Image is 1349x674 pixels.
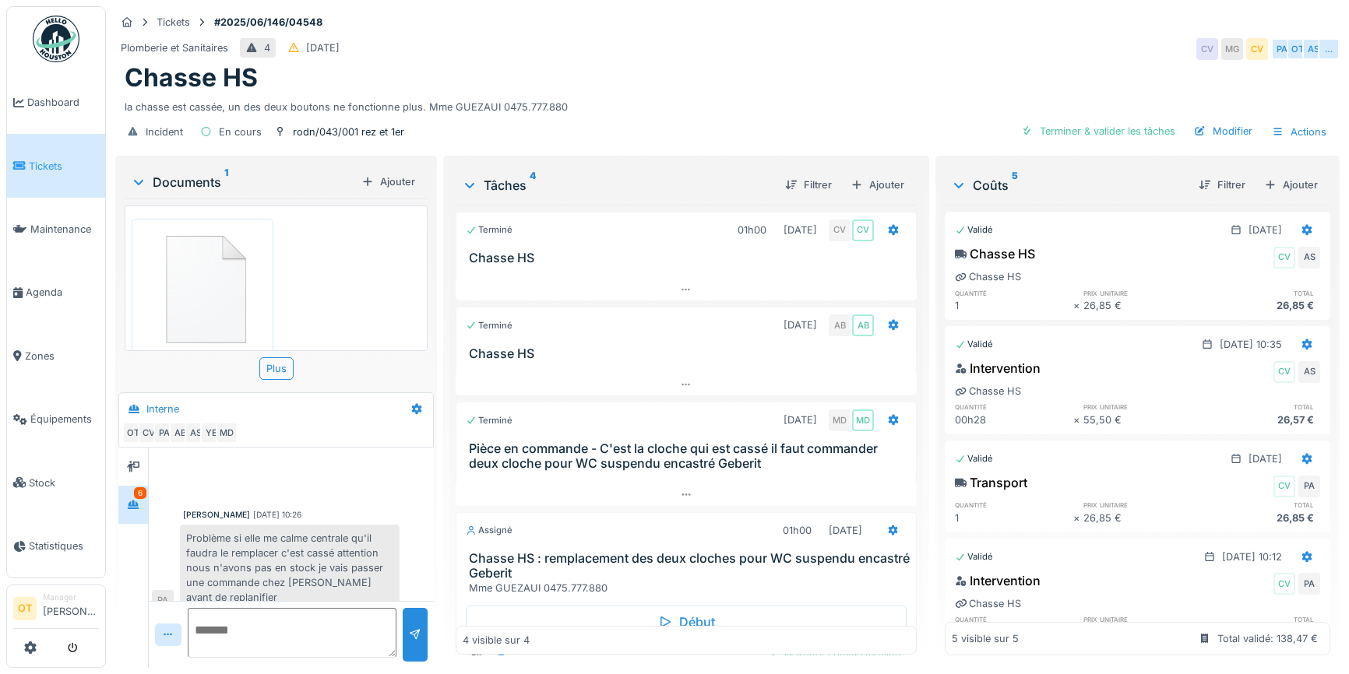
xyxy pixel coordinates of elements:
[7,198,105,261] a: Maintenance
[1273,247,1295,269] div: CV
[216,422,238,444] div: MD
[1273,573,1295,595] div: CV
[1083,298,1202,313] div: 26,85 €
[7,514,105,577] a: Statistiques
[131,173,355,191] div: Documents
[1202,288,1320,298] h6: total
[25,349,99,363] span: Zones
[955,614,1073,624] h6: quantité
[463,634,530,648] div: 4 visible sur 4
[955,338,993,351] div: Validé
[13,592,99,629] a: OT Manager[PERSON_NAME]
[259,357,294,380] div: Plus
[955,571,1041,590] div: Intervention
[466,414,512,427] div: Terminé
[951,176,1186,195] div: Coûts
[469,251,910,265] h3: Chasse HS
[1202,298,1320,313] div: 26,85 €
[469,441,910,471] h3: Pièce en commande - C'est la cloche qui est cassé il faut commander deux cloche pour WC suspendu ...
[134,487,146,499] div: 6
[852,314,874,336] div: AB
[136,223,269,350] img: 84750757-fdcc6f00-afbb-11ea-908a-1074b026b06b.png
[1083,288,1202,298] h6: prix unitaire
[955,511,1073,525] div: 1
[1271,38,1293,60] div: PA
[253,509,301,521] div: [DATE] 10:26
[33,16,79,62] img: Badge_color-CXgf-gQk.svg
[183,509,250,521] div: [PERSON_NAME]
[30,412,99,427] span: Équipements
[1083,500,1202,510] h6: prix unitaire
[955,288,1073,298] h6: quantité
[1073,298,1083,313] div: ×
[1298,361,1320,383] div: AS
[1083,412,1202,427] div: 55,50 €
[152,590,174,612] div: PA
[955,244,1035,263] div: Chasse HS
[469,581,910,595] div: Mme GUEZAUI 0475.777.880
[26,285,99,300] span: Agenda
[955,223,993,237] div: Validé
[121,40,228,55] div: Plomberie et Sanitaires
[1192,174,1252,195] div: Filtrer
[1012,176,1018,195] sup: 5
[955,500,1073,510] h6: quantité
[153,422,175,444] div: PA
[829,409,851,431] div: MD
[784,318,817,332] div: [DATE]
[1298,573,1320,595] div: PA
[7,388,105,451] a: Équipements
[1318,38,1340,60] div: …
[1073,412,1083,427] div: ×
[200,422,222,444] div: YE
[829,523,862,538] div: [DATE]
[784,412,817,427] div: [DATE]
[1083,614,1202,624] h6: prix unitaire
[1202,511,1320,525] div: 26,85 €
[306,40,340,55] div: [DATE]
[955,473,1027,492] div: Transport
[1287,38,1308,60] div: OT
[1083,511,1202,525] div: 26,85 €
[1220,337,1282,352] div: [DATE] 10:35
[466,606,907,638] div: Début
[955,298,1073,313] div: 1
[29,539,99,553] span: Statistiques
[157,15,190,30] div: Tickets
[208,15,329,30] strong: #2025/06/146/04548
[955,412,1073,427] div: 00h28
[146,125,183,139] div: Incident
[844,174,910,195] div: Ajouter
[7,134,105,197] a: Tickets
[829,219,851,241] div: CV
[29,159,99,174] span: Tickets
[955,359,1041,377] div: Intervention
[462,176,773,195] div: Tâches
[784,223,817,237] div: [DATE]
[1221,38,1243,60] div: MG
[1273,361,1295,383] div: CV
[530,176,536,195] sup: 4
[466,524,512,537] div: Assigné
[1222,549,1282,564] div: [DATE] 10:12
[466,223,512,237] div: Terminé
[852,409,874,431] div: MD
[13,597,37,620] li: OT
[469,346,910,361] h3: Chasse HS
[122,422,144,444] div: OT
[1217,631,1318,646] div: Total validé: 138,47 €
[7,325,105,388] a: Zones
[43,592,99,625] li: [PERSON_NAME]
[1298,476,1320,497] div: PA
[7,71,105,134] a: Dashboard
[1015,121,1182,142] div: Terminer & valider les tâches
[1202,402,1320,412] h6: total
[952,631,1019,646] div: 5 visible sur 5
[1188,121,1259,142] div: Modifier
[829,314,851,336] div: AB
[738,223,766,237] div: 01h00
[1273,476,1295,497] div: CV
[355,171,421,192] div: Ajouter
[1083,402,1202,412] h6: prix unitaire
[146,402,179,416] div: Interne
